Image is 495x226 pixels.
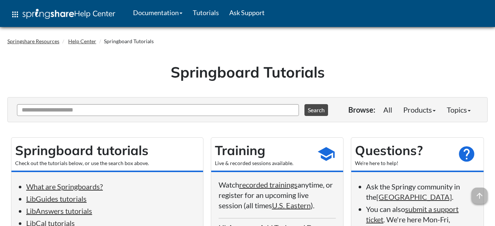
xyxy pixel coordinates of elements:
a: U.S. Eastern [272,201,311,210]
div: Check out the tutorials below, or use the search box above. [15,160,199,167]
a: All [378,102,398,117]
a: Help Center [68,38,96,44]
span: Help Center [74,8,115,18]
a: arrow_upward [471,188,488,197]
a: [GEOGRAPHIC_DATA] [376,192,452,201]
span: arrow_upward [471,188,488,204]
li: Ask the Springy community in the . [366,181,476,202]
p: Browse: [348,105,375,115]
button: Search [304,104,328,116]
a: Ask Support [224,3,270,22]
a: Products [398,102,441,117]
a: Springshare Resources [7,38,59,44]
span: school [317,145,335,163]
h1: Springboard Tutorials [13,62,482,82]
a: LibGuides tutorials [26,194,87,203]
a: recorded trainings [239,180,297,189]
h2: Training [215,141,313,160]
a: Tutorials [188,3,224,22]
a: LibAnswers tutorials [26,206,92,215]
span: apps [11,10,20,19]
li: Springboard Tutorials [97,38,154,45]
p: Watch anytime, or register for an upcoming live session (all times ). [219,179,336,210]
h2: Questions? [355,141,453,160]
a: What are Springboards? [26,182,103,191]
span: help [457,145,476,163]
a: Topics [441,102,476,117]
div: Live & recorded sessions available. [215,160,313,167]
img: Springshare [22,9,74,19]
h2: Springboard tutorials [15,141,199,160]
a: submit a support ticket [366,205,459,224]
a: apps Help Center [6,3,121,25]
a: Documentation [128,3,188,22]
div: We're here to help! [355,160,453,167]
